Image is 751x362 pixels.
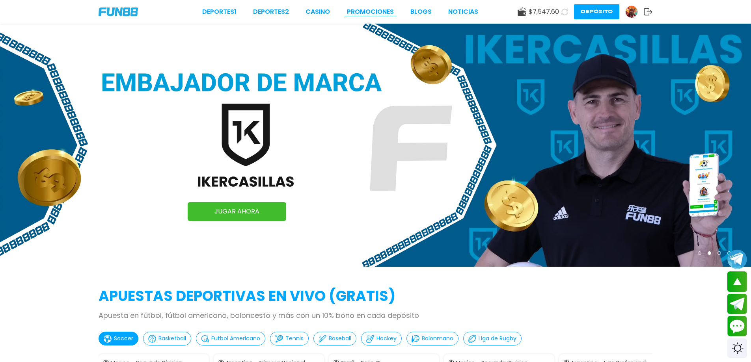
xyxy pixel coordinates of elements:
[285,334,304,343] p: Tennis
[306,7,330,17] a: CASINO
[158,334,186,343] p: Basketball
[99,7,138,16] img: Company Logo
[99,332,138,345] button: Soccer
[529,7,559,17] span: $ 7,547.60
[114,334,133,343] p: Soccer
[727,271,747,292] button: scroll up
[574,4,619,19] button: Depósito
[463,332,522,345] button: Liga de Rugby
[626,6,637,18] img: Avatar
[727,249,747,269] button: Join telegram channel
[99,310,652,321] p: Apuesta en fútbol, fútbol americano, baloncesto y más con un 10% bono en cada depósito
[99,286,652,307] h2: APUESTAS DEPORTIVAS EN VIVO (gratis)
[727,316,747,336] button: Contact customer service
[202,7,237,17] a: Deportes1
[479,334,516,343] p: Liga de Rugby
[376,334,397,343] p: Hockey
[329,334,351,343] p: Baseball
[253,7,289,17] a: Deportes2
[270,332,309,345] button: Tennis
[361,332,402,345] button: Hockey
[727,338,747,358] div: Switch theme
[211,334,260,343] p: Futbol Americano
[727,294,747,314] button: Join telegram
[313,332,356,345] button: Baseball
[448,7,478,17] a: NOTICIAS
[196,332,265,345] button: Futbol Americano
[422,334,453,343] p: Balonmano
[188,202,286,221] a: JUGAR AHORA
[625,6,644,18] a: Avatar
[406,332,458,345] button: Balonmano
[347,7,394,17] a: Promociones
[410,7,432,17] a: BLOGS
[143,332,191,345] button: Basketball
